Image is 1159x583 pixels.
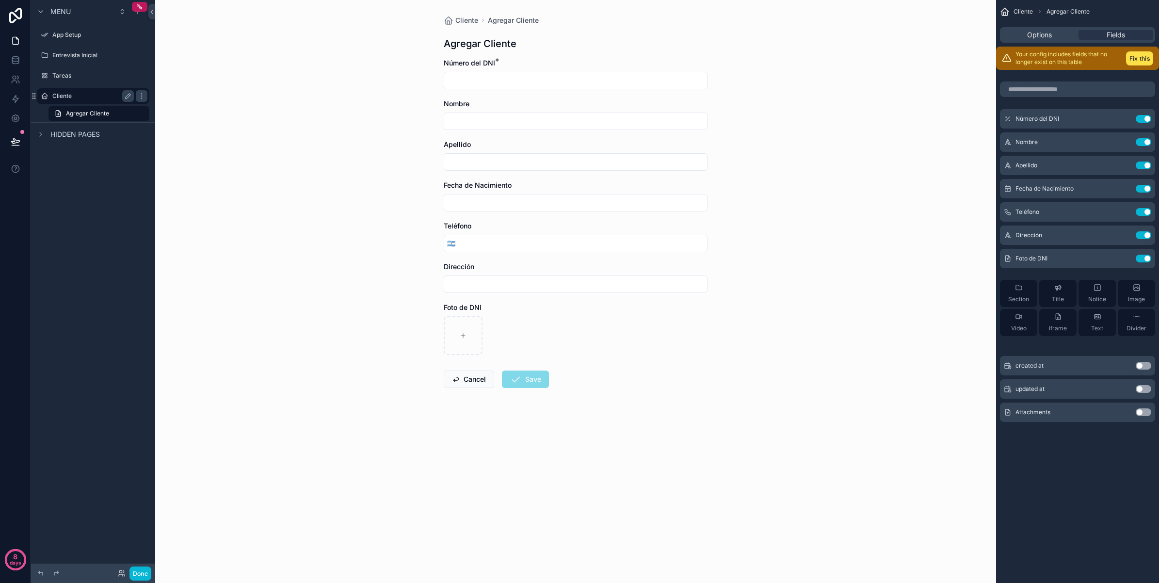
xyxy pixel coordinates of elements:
span: Fecha de Nacimiento [1015,185,1074,193]
span: Divider [1127,324,1146,332]
button: Text [1079,309,1116,336]
span: Menu [50,7,71,16]
span: Title [1052,295,1064,303]
a: App Setup [37,27,149,43]
span: Section [1008,295,1029,303]
span: Hidden pages [50,130,100,139]
span: Image [1128,295,1145,303]
span: created at [1015,362,1044,370]
button: Done [129,567,151,581]
span: Video [1011,324,1027,332]
span: Fecha de Nacimiento [444,181,512,189]
p: 8 [13,552,17,562]
span: Apellido [1015,162,1037,169]
span: Nombre [444,99,469,108]
span: Número del DNI [1015,115,1059,123]
button: Notice [1079,280,1116,307]
span: Cliente [1014,8,1033,16]
label: Cliente [52,92,130,100]
span: Fields [1107,30,1125,40]
label: App Setup [52,31,147,39]
h1: Agregar Cliente [444,37,516,50]
span: Text [1091,324,1103,332]
span: Teléfono [444,222,471,230]
span: iframe [1049,324,1067,332]
span: Dirección [1015,231,1042,239]
label: Entrevista Inicial [52,51,147,59]
a: Cliente [444,16,478,25]
span: Foto de DNI [1015,255,1047,262]
button: iframe [1039,309,1077,336]
span: Foto de DNI [444,303,482,311]
a: Agregar Cliente [488,16,539,25]
label: Tareas [52,72,147,80]
button: Section [1000,280,1037,307]
span: Agregar Cliente [66,110,109,117]
a: Cliente [37,88,149,104]
span: Cliente [455,16,478,25]
button: Divider [1118,309,1155,336]
span: Agregar Cliente [1046,8,1090,16]
p: Your config includes fields that no longer exist on this table [1015,50,1122,66]
button: Image [1118,280,1155,307]
span: 🇦🇷 [447,239,455,248]
span: updated at [1015,385,1045,393]
span: Dirección [444,262,474,271]
p: days [10,556,21,569]
span: Notice [1088,295,1106,303]
a: Tareas [37,68,149,83]
button: Cancel [444,371,494,388]
a: Entrevista Inicial [37,48,149,63]
span: Attachments [1015,408,1050,416]
a: Agregar Cliente [48,106,149,121]
button: Title [1039,280,1077,307]
span: Options [1027,30,1052,40]
span: Teléfono [1015,208,1039,216]
button: Fix this [1126,51,1153,65]
span: Nombre [1015,138,1038,146]
button: Video [1000,309,1037,336]
span: Número del DNI [444,59,495,67]
button: Select Button [444,235,458,252]
span: Apellido [444,140,471,148]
